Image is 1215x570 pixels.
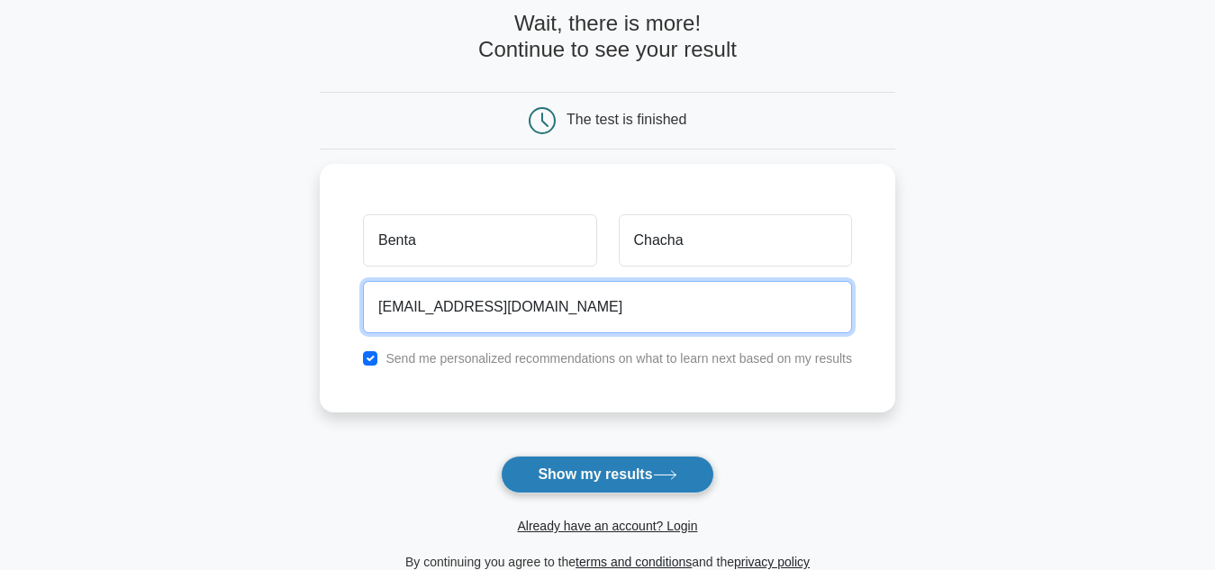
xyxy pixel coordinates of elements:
input: First name [363,214,596,267]
input: Email [363,281,852,333]
button: Show my results [501,456,713,493]
a: terms and conditions [576,555,692,569]
div: The test is finished [567,112,686,127]
a: privacy policy [734,555,810,569]
label: Send me personalized recommendations on what to learn next based on my results [385,351,852,366]
h4: Wait, there is more! Continue to see your result [320,11,895,63]
input: Last name [619,214,852,267]
a: Already have an account? Login [517,519,697,533]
